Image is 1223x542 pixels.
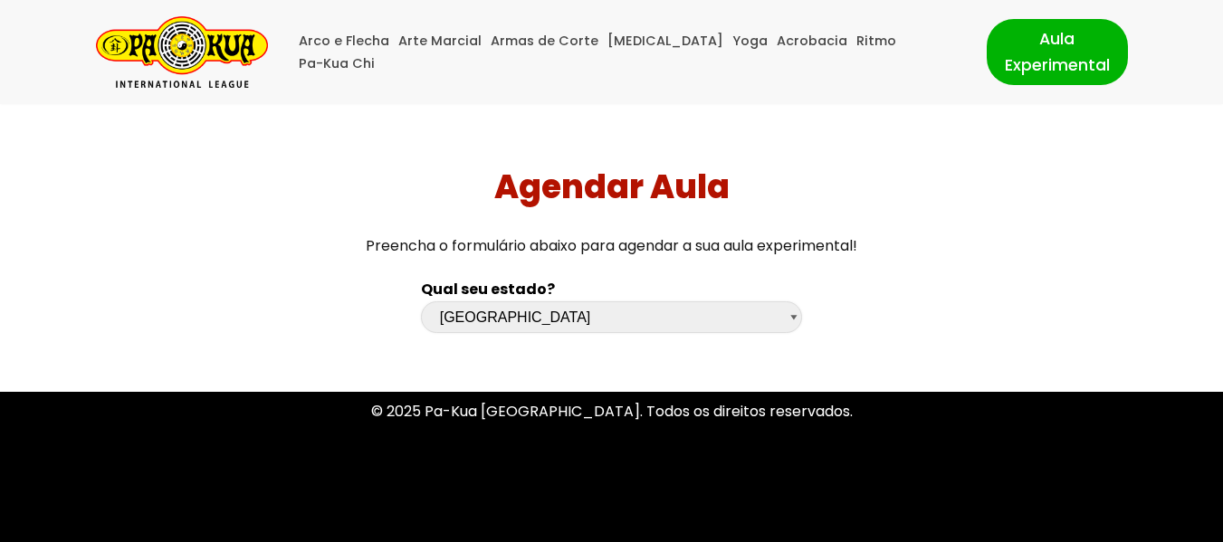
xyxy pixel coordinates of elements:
b: Qual seu estado? [421,279,555,300]
p: Preencha o formulário abaixo para agendar a sua aula experimental! [7,233,1217,258]
a: [MEDICAL_DATA] [607,30,723,52]
a: Arte Marcial [398,30,482,52]
a: Pa-Kua Chi [299,52,375,75]
p: © 2025 Pa-Kua [GEOGRAPHIC_DATA]. Todos os direitos reservados. [96,399,1128,423]
a: Acrobacia [777,30,847,52]
a: Arco e Flecha [299,30,389,52]
div: Menu primário [295,30,960,75]
h1: Agendar Aula [7,167,1217,206]
a: Política de Privacidade [530,476,693,497]
a: Pa-Kua Brasil Uma Escola de conhecimentos orientais para toda a família. Foco, habilidade concent... [96,16,268,88]
a: Aula Experimental [987,19,1128,84]
a: Yoga [732,30,768,52]
a: Ritmo [856,30,896,52]
a: Armas de Corte [491,30,598,52]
